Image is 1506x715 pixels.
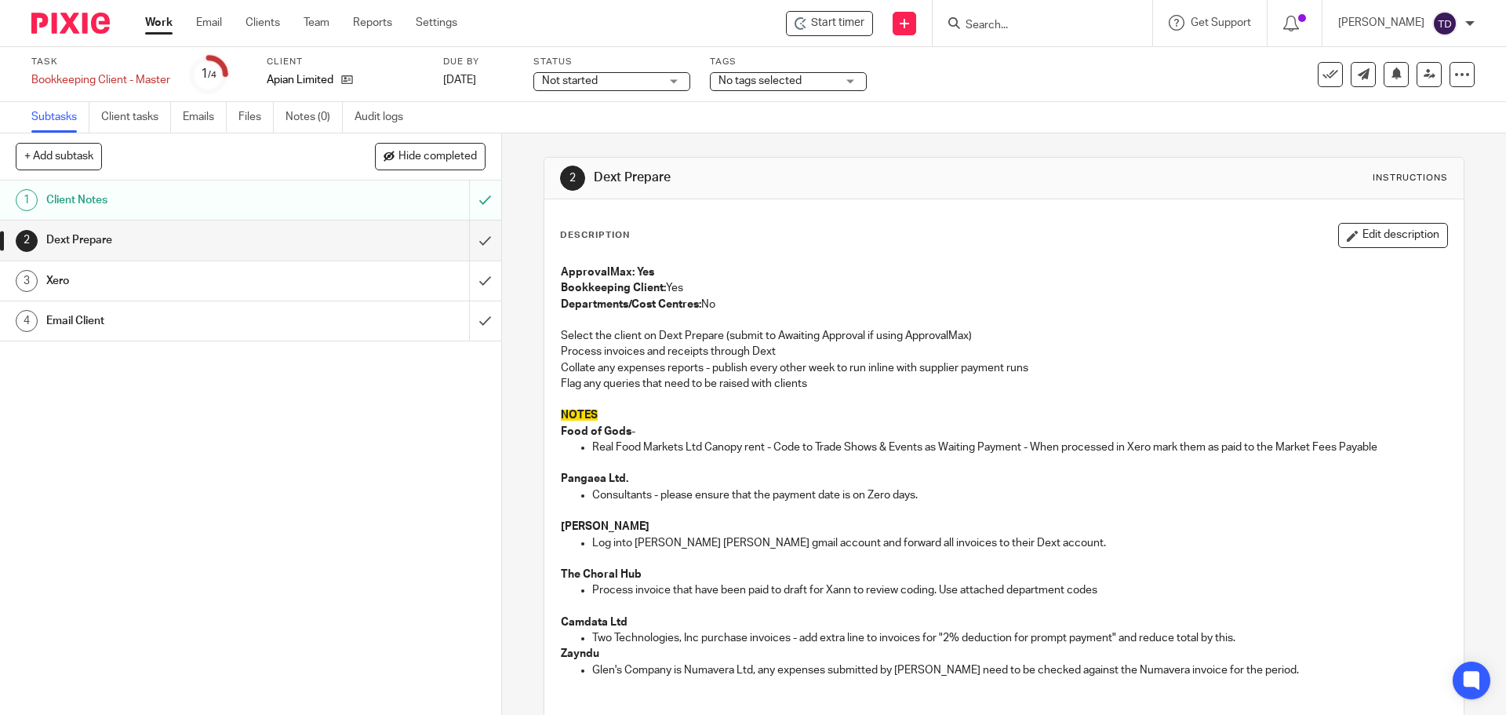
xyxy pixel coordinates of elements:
p: Process invoice that have been paid to draft for Xann to review coding. Use attached department c... [592,582,1446,598]
input: Search [964,19,1105,33]
p: Collate any expenses reports - publish every other week to run inline with supplier payment runs [561,360,1446,376]
label: Due by [443,56,514,68]
div: 3 [16,270,38,292]
p: Flag any queries that need to be raised with clients [561,376,1446,392]
a: Client tasks [101,102,171,133]
p: Consultants - please ensure that the payment date is on Zero days. [592,487,1446,503]
div: Instructions [1373,172,1448,184]
strong: Pangaea Ltd. [561,473,628,484]
div: 1 [16,189,38,211]
a: Emails [183,102,227,133]
strong: Camdata Ltd [561,617,627,628]
button: Hide completed [375,143,486,170]
span: No tags selected [718,75,802,86]
a: Files [238,102,274,133]
p: Glen's Company is Numavera Ltd, any expenses submitted by [PERSON_NAME] need to be checked agains... [592,662,1446,678]
p: Process invoices and receipts through Dext [561,344,1446,359]
strong: Food of Gods [561,426,631,437]
a: Email [196,15,222,31]
a: Subtasks [31,102,89,133]
h1: Client Notes [46,188,318,212]
img: svg%3E [1432,11,1457,36]
span: Hide completed [398,151,477,163]
p: Two Technologies, Inc purchase invoices - add extra line to invoices for "2% deduction for prompt... [592,630,1446,646]
h1: Email Client [46,309,318,333]
div: 2 [16,230,38,252]
a: Audit logs [355,102,415,133]
span: [DATE] [443,75,476,86]
h1: Dext Prepare [46,228,318,252]
p: Description [560,229,630,242]
h1: Dext Prepare [594,170,1038,186]
strong: Zayndu [561,648,599,659]
p: Yes [561,280,1446,296]
p: - [561,424,1446,440]
p: Select the client on Dext Prepare (submit to Awaiting Approval if using ApprovalMax) [561,328,1446,344]
strong: Departments/Cost Centres: [561,299,701,310]
strong: The Choral Hub [561,569,642,580]
strong: Bookkeeping Client: [561,283,666,294]
button: Edit description [1338,223,1448,248]
a: Settings [416,15,457,31]
img: Pixie [31,13,110,34]
button: + Add subtask [16,143,102,170]
div: 4 [16,310,38,332]
span: Start timer [811,15,864,31]
label: Client [267,56,424,68]
p: Log into [PERSON_NAME] [PERSON_NAME] gmail account and forward all invoices to their Dext account. [592,535,1446,551]
div: 2 [560,166,585,191]
span: NOTES [561,410,598,421]
div: Apian Limited - Bookkeeping Client - Master [786,11,873,36]
small: /4 [208,71,216,79]
a: Clients [246,15,280,31]
a: Reports [353,15,392,31]
div: 1 [201,65,216,83]
p: No [561,297,1446,312]
strong: ApprovalMax: Yes [561,267,654,278]
p: Real Food Markets Ltd Canopy rent - Code to Trade Shows & Events as Waiting Payment - When proces... [592,440,1446,455]
a: Notes (0) [286,102,343,133]
span: Not started [542,75,598,86]
p: Apian Limited [267,72,333,88]
p: [PERSON_NAME] [1338,15,1424,31]
label: Task [31,56,170,68]
label: Status [533,56,690,68]
a: Team [304,15,329,31]
h1: Xero [46,269,318,293]
strong: [PERSON_NAME] [561,521,649,532]
span: Get Support [1191,17,1251,28]
div: Bookkeeping Client - Master [31,72,170,88]
label: Tags [710,56,867,68]
a: Work [145,15,173,31]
